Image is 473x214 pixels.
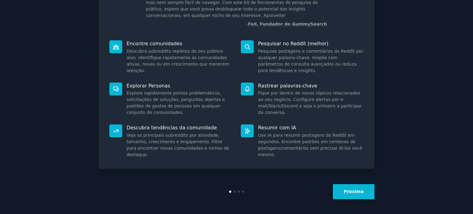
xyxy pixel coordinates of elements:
font: Use IA para resumir postagens do Reddit em segundos. Encontre padrões em centenas de postagens/co... [258,133,362,157]
a: Fed, Fundador do GummySearch [248,22,327,27]
font: Descubra subreddits repletos do seu público-alvo. Identifique rapidamente as comunidades ativas, ... [127,49,229,73]
font: Explorar Personas [127,83,170,89]
font: Descubra tendências da comunidade [127,125,217,131]
font: Explore rapidamente pontos problemáticos, solicitações de soluções, perguntas abertas e padrões d... [127,91,225,115]
font: Pesquisar no Reddit (melhor) [258,41,328,46]
font: Veja os principais subreddits por atividade, tamanho, crescimento e engajamento. Filtre para enco... [127,133,229,157]
font: Fed, Fundador do GummySearch [248,22,327,26]
button: Próximo [333,184,374,199]
font: Encontre comunidades [127,41,182,46]
font: Fique por dentro de novos tópicos relacionados ao seu negócio. Configure alertas por e-mail/Slack... [258,91,362,115]
font: Pesquise postagens e comentários do Reddit por qualquer palavra-chave. Amplie com parâmetros de c... [258,49,363,73]
font: Resumir com IA [258,125,296,131]
font: Próximo [344,189,364,194]
font: - [246,22,248,26]
font: Rastrear palavras-chave [258,83,317,89]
